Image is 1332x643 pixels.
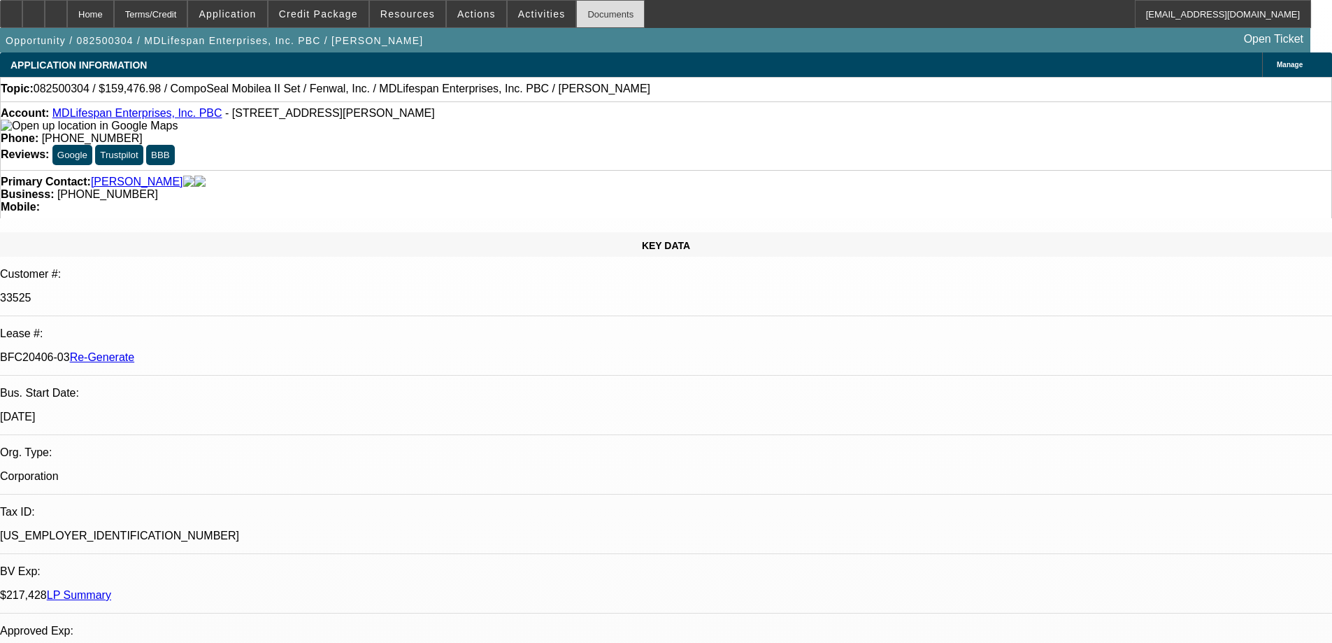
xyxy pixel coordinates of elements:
[194,176,206,188] img: linkedin-icon.png
[1277,61,1303,69] span: Manage
[199,8,256,20] span: Application
[1,132,38,144] strong: Phone:
[10,59,147,71] span: APPLICATION INFORMATION
[57,188,158,200] span: [PHONE_NUMBER]
[370,1,445,27] button: Resources
[508,1,576,27] button: Activities
[1,148,49,160] strong: Reviews:
[1,107,49,119] strong: Account:
[95,145,143,165] button: Trustpilot
[47,589,111,601] a: LP Summary
[6,35,424,46] span: Opportunity / 082500304 / MDLifespan Enterprises, Inc. PBC / [PERSON_NAME]
[1238,27,1309,51] a: Open Ticket
[1,188,54,200] strong: Business:
[52,107,222,119] a: MDLifespan Enterprises, Inc. PBC
[183,176,194,188] img: facebook-icon.png
[225,107,435,119] span: - [STREET_ADDRESS][PERSON_NAME]
[1,201,40,213] strong: Mobile:
[52,145,92,165] button: Google
[279,8,358,20] span: Credit Package
[268,1,368,27] button: Credit Package
[188,1,266,27] button: Application
[146,145,175,165] button: BBB
[518,8,566,20] span: Activities
[380,8,435,20] span: Resources
[34,83,650,95] span: 082500304 / $159,476.98 / CompoSeal Mobilea II Set / Fenwal, Inc. / MDLifespan Enterprises, Inc. ...
[1,120,178,132] img: Open up location in Google Maps
[642,240,690,251] span: KEY DATA
[1,176,91,188] strong: Primary Contact:
[1,83,34,95] strong: Topic:
[70,351,135,363] a: Re-Generate
[447,1,506,27] button: Actions
[42,132,143,144] span: [PHONE_NUMBER]
[457,8,496,20] span: Actions
[91,176,183,188] a: [PERSON_NAME]
[1,120,178,132] a: View Google Maps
